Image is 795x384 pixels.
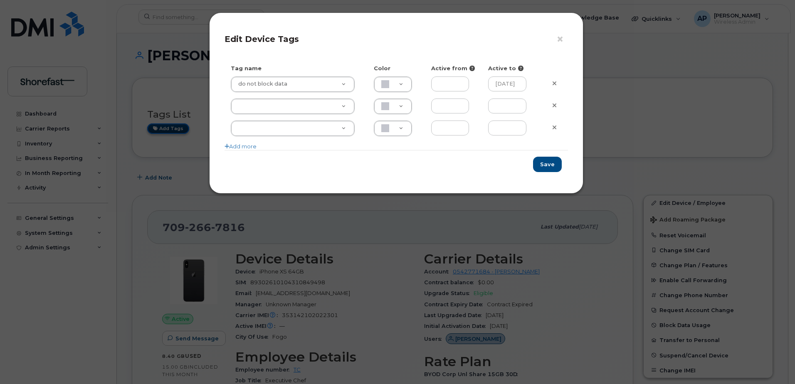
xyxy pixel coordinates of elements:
a: Add more [225,143,257,150]
span: do not block data [233,80,287,88]
div: Active from [425,64,482,72]
i: Fill in to restrict tag activity to this date [469,66,475,71]
h4: Edit Device Tags [225,34,568,44]
button: Save [533,157,562,172]
div: Active to [482,64,539,72]
button: × [556,33,568,46]
i: Fill in to restrict tag activity to this date [518,66,523,71]
div: Color [368,64,425,72]
div: Tag name [225,64,368,72]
